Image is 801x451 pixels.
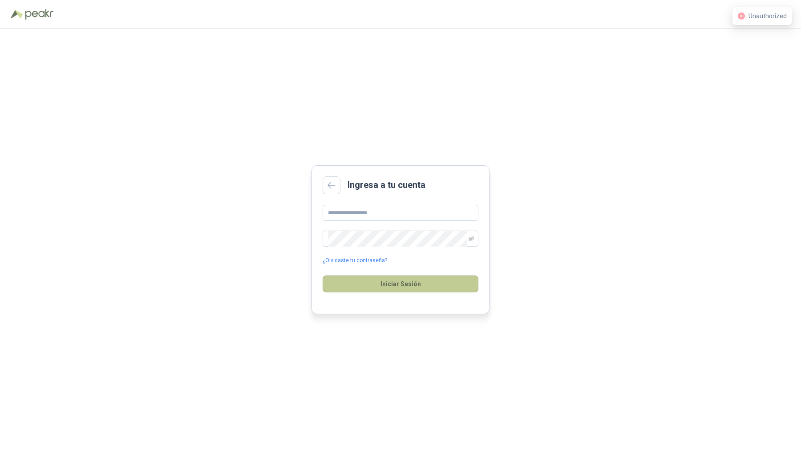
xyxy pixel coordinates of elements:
a: ¿Olvidaste tu contraseña? [323,256,387,265]
img: Peakr [25,9,53,20]
h2: Ingresa a tu cuenta [348,178,425,192]
span: Unauthorized [748,12,787,20]
span: eye-invisible [469,236,474,241]
img: Logo [11,10,23,19]
span: close-circle [738,12,745,20]
button: Iniciar Sesión [323,275,478,292]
